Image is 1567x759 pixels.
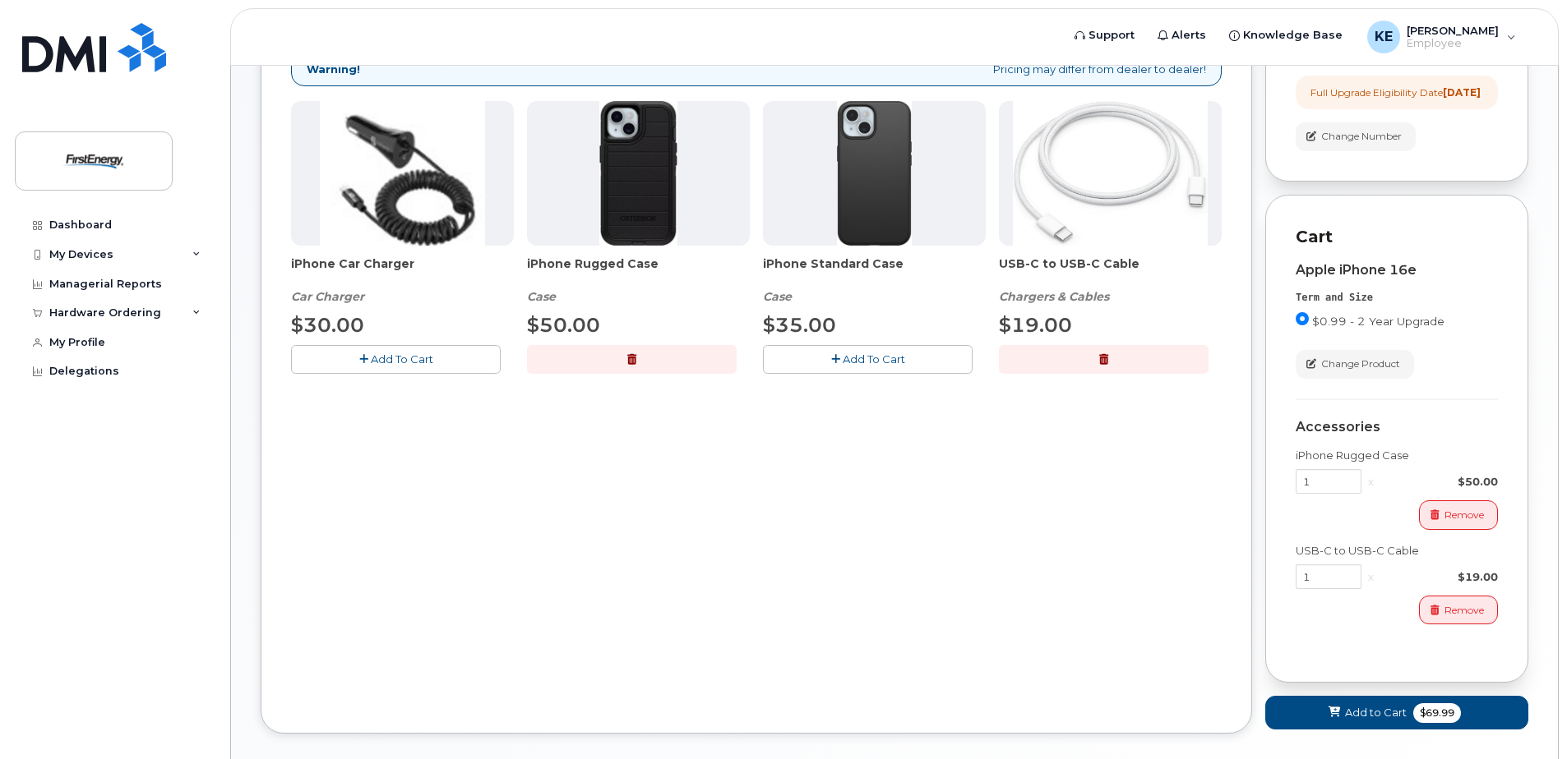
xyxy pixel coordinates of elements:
[1296,543,1498,559] div: USB-C to USB-C Cable
[291,255,514,305] div: iPhone Car Charger
[1419,596,1498,624] button: Remove
[1296,420,1498,435] div: Accessories
[371,352,433,366] span: Add To Cart
[1380,569,1498,585] div: $19.00
[999,255,1222,305] div: USB-C to USB-C Cable
[1013,101,1208,246] img: USB-C.jpg
[1413,703,1461,723] span: $69.99
[1407,24,1499,37] span: [PERSON_NAME]
[1361,474,1380,490] div: x
[1407,37,1499,50] span: Employee
[1345,705,1407,720] span: Add to Cart
[999,313,1072,337] span: $19.00
[1321,129,1402,144] span: Change Number
[1380,474,1498,490] div: $50.00
[1445,508,1484,522] span: Remove
[1296,225,1498,249] p: Cart
[1356,21,1528,53] div: Killingsworth, Erick L
[527,255,750,288] span: iPhone Rugged Case
[1419,500,1498,529] button: Remove
[1172,27,1206,44] span: Alerts
[763,255,986,305] div: iPhone Standard Case
[1265,696,1528,729] button: Add to Cart $69.99
[1296,122,1416,151] button: Change Number
[763,345,973,374] button: Add To Cart
[1296,350,1414,379] button: Change Product
[1243,27,1343,44] span: Knowledge Base
[1296,312,1309,325] input: $0.99 - 2 Year Upgrade
[999,289,1109,304] em: Chargers & Cables
[527,255,750,305] div: iPhone Rugged Case
[1089,27,1135,44] span: Support
[527,313,600,337] span: $50.00
[1310,85,1481,99] div: Full Upgrade Eligibility Date
[291,313,364,337] span: $30.00
[763,289,792,304] em: Case
[1495,688,1555,747] iframe: Messenger Launcher
[1146,19,1218,52] a: Alerts
[837,101,912,246] img: Symmetry.jpg
[1361,569,1380,585] div: x
[763,313,836,337] span: $35.00
[291,255,514,288] span: iPhone Car Charger
[1296,291,1498,305] div: Term and Size
[1296,448,1498,463] div: iPhone Rugged Case
[1445,603,1484,618] span: Remove
[1312,315,1445,328] span: $0.99 - 2 Year Upgrade
[999,255,1222,288] span: USB-C to USB-C Cable
[291,345,501,374] button: Add To Cart
[320,101,485,246] img: iphonesecg.jpg
[291,289,364,304] em: Car Charger
[1063,19,1146,52] a: Support
[1296,263,1498,278] div: Apple iPhone 16e
[599,101,677,246] img: Defender.jpg
[1218,19,1354,52] a: Knowledge Base
[763,255,986,288] span: iPhone Standard Case
[527,289,556,304] em: Case
[1443,86,1481,99] strong: [DATE]
[291,53,1222,86] div: Pricing may differ from dealer to dealer!
[843,352,905,366] span: Add To Cart
[1321,356,1400,371] span: Change Product
[307,62,360,77] strong: Warning!
[1375,27,1393,47] span: KE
